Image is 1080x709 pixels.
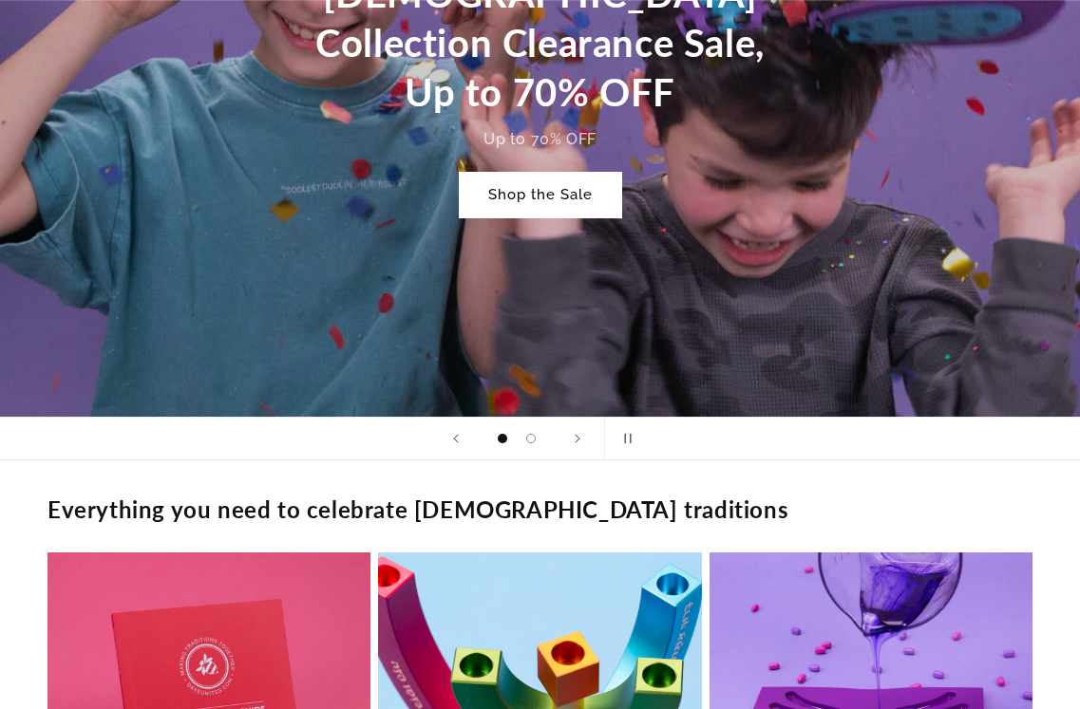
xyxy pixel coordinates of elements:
[604,418,646,459] button: Pause slideshow
[435,418,477,459] button: Previous slide
[488,424,517,453] button: Load slide 1 of 2
[557,418,598,459] button: Next slide
[517,424,545,453] button: Load slide 2 of 2
[460,173,621,217] a: Shop the Sale
[47,494,788,524] h2: Everything you need to celebrate [DEMOGRAPHIC_DATA] traditions
[483,130,597,148] span: Up to 70% OFF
